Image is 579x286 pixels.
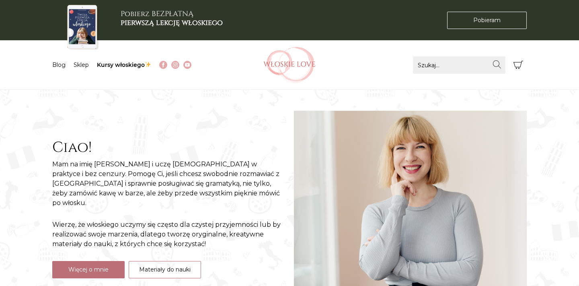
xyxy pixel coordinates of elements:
p: Wierzę, że włoskiego uczymy się często dla czystej przyjemności lub by realizować swoje marzenia,... [52,220,285,249]
h2: Ciao! [52,139,285,156]
img: ✨ [145,62,151,67]
b: pierwszą lekcję włoskiego [121,18,223,28]
a: Blog [52,61,66,68]
p: Mam na imię [PERSON_NAME] i uczę [DEMOGRAPHIC_DATA] w praktyce i bez cenzury. Pomogę Ci, jeśli ch... [52,160,285,208]
h3: Pobierz BEZPŁATNĄ [121,10,223,27]
button: Koszyk [509,56,527,74]
span: Pobieram [473,16,501,25]
a: Więcej o mnie [52,261,125,278]
a: Kursy włoskiego [97,61,151,68]
input: Szukaj... [413,56,505,74]
a: Materiały do nauki [129,261,201,278]
a: Sklep [74,61,89,68]
img: Włoskielove [263,47,316,83]
a: Pobieram [447,12,527,29]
